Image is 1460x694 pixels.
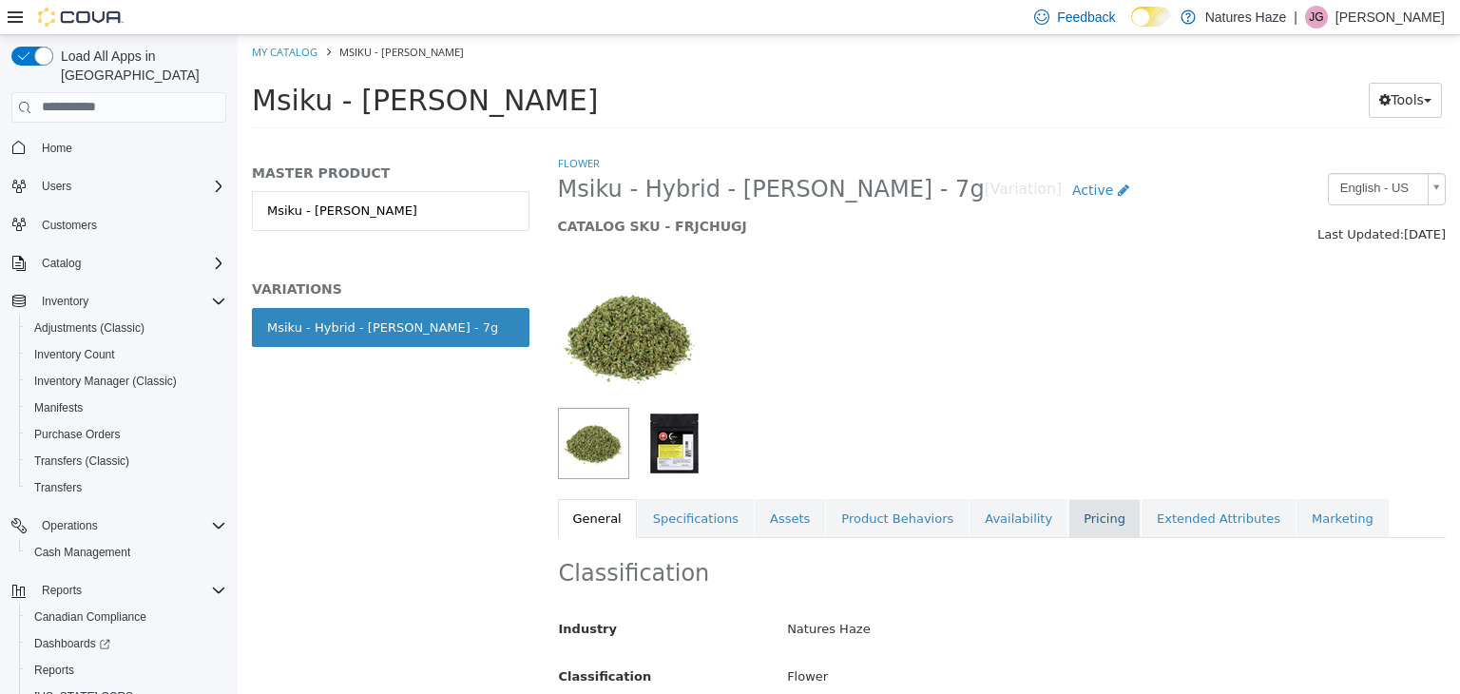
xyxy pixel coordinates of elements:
button: Canadian Compliance [19,604,234,630]
a: Customers [34,214,105,237]
button: Manifests [19,395,234,421]
h2: Classification [321,524,1208,553]
span: Customers [34,213,226,237]
a: Pricing [831,464,903,504]
span: Cash Management [27,541,226,564]
p: [PERSON_NAME] [1335,6,1445,29]
span: Cash Management [34,545,130,560]
a: My Catalog [14,10,80,24]
span: Feedback [1057,8,1115,27]
button: Inventory [4,288,234,315]
a: Manifests [27,396,90,419]
span: Dashboards [34,636,110,651]
span: Reports [27,659,226,682]
div: Flower [535,626,1221,659]
h5: VARIATIONS [14,245,292,262]
span: Adjustments (Classic) [27,317,226,339]
button: Transfers [19,474,234,501]
button: Customers [4,211,234,239]
a: Reports [27,659,82,682]
span: Last Updated: [1080,192,1166,206]
button: Cash Management [19,539,234,566]
a: Inventory Count [27,343,123,366]
a: Specifications [400,464,516,504]
button: Reports [4,577,234,604]
p: Natures Haze [1205,6,1287,29]
span: Msiku - [PERSON_NAME] [14,48,360,82]
button: Purchase Orders [19,421,234,448]
button: Home [4,134,234,162]
a: General [320,464,399,504]
button: Reports [19,657,234,684]
button: Transfers (Classic) [19,448,234,474]
input: Dark Mode [1131,7,1171,27]
span: Users [42,179,71,194]
span: Adjustments (Classic) [34,320,144,336]
span: Inventory [34,290,226,313]
span: Inventory [42,294,88,309]
span: Canadian Compliance [27,606,226,628]
a: Msiku - [PERSON_NAME] [14,156,292,196]
small: [Variation] [747,147,824,163]
span: Classification [321,634,414,648]
span: Reports [34,663,74,678]
span: Inventory Manager (Classic) [34,374,177,389]
h5: CATALOG SKU - FRJCHUGJ [320,183,979,200]
span: Home [34,136,226,160]
span: Reports [42,583,82,598]
span: Operations [42,518,98,533]
div: Natures Haze [535,578,1221,611]
a: Dashboards [19,630,234,657]
span: Home [42,141,72,156]
button: Operations [34,514,106,537]
button: Users [4,173,234,200]
span: Msiku - [PERSON_NAME] [102,10,226,24]
button: Inventory Manager (Classic) [19,368,234,395]
img: 150 [320,230,463,373]
span: Inventory Count [27,343,226,366]
span: English - US [1091,139,1182,168]
button: Inventory [34,290,96,313]
span: Transfers [27,476,226,499]
a: Cash Management [27,541,138,564]
span: Operations [34,514,226,537]
a: Transfers [27,476,89,499]
a: Availability [732,464,830,504]
a: Canadian Compliance [27,606,154,628]
span: [DATE] [1166,192,1208,206]
button: Adjustments (Classic) [19,315,234,341]
span: Purchase Orders [34,427,121,442]
button: Catalog [34,252,88,275]
span: JG [1309,6,1323,29]
span: Msiku - Hybrid - [PERSON_NAME] - 7g [320,140,747,169]
span: Catalog [42,256,81,271]
a: Flower [320,121,362,135]
button: Reports [34,579,89,602]
button: Tools [1131,48,1204,83]
a: Purchase Orders [27,423,128,446]
span: Active [835,147,875,163]
a: English - US [1090,138,1208,170]
a: Extended Attributes [904,464,1058,504]
span: Customers [42,218,97,233]
a: Adjustments (Classic) [27,317,152,339]
span: Load All Apps in [GEOGRAPHIC_DATA] [53,47,226,85]
span: Inventory Count [34,347,115,362]
span: Reports [34,579,226,602]
span: Transfers (Classic) [27,450,226,472]
span: Purchase Orders [27,423,226,446]
div: Msiku - Hybrid - [PERSON_NAME] - 7g [29,283,260,302]
a: Dashboards [27,632,118,655]
button: Users [34,175,79,198]
span: Inventory Manager (Classic) [27,370,226,393]
a: Assets [517,464,587,504]
button: Operations [4,512,234,539]
span: Dashboards [27,632,226,655]
span: Transfers (Classic) [34,453,129,469]
a: Product Behaviors [588,464,731,504]
a: Transfers (Classic) [27,450,137,472]
a: Home [34,137,80,160]
button: Catalog [4,250,234,277]
span: Manifests [27,396,226,419]
span: Transfers [34,480,82,495]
